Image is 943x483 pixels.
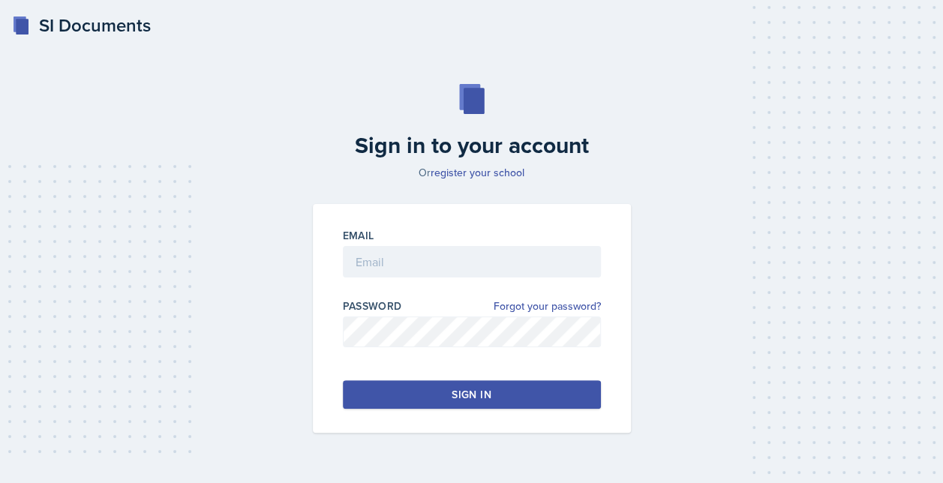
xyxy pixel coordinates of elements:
[343,298,402,313] label: Password
[452,387,491,402] div: Sign in
[343,228,374,243] label: Email
[343,246,601,277] input: Email
[304,132,640,159] h2: Sign in to your account
[12,12,151,39] a: SI Documents
[494,298,601,314] a: Forgot your password?
[431,165,524,180] a: register your school
[343,380,601,409] button: Sign in
[304,165,640,180] p: Or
